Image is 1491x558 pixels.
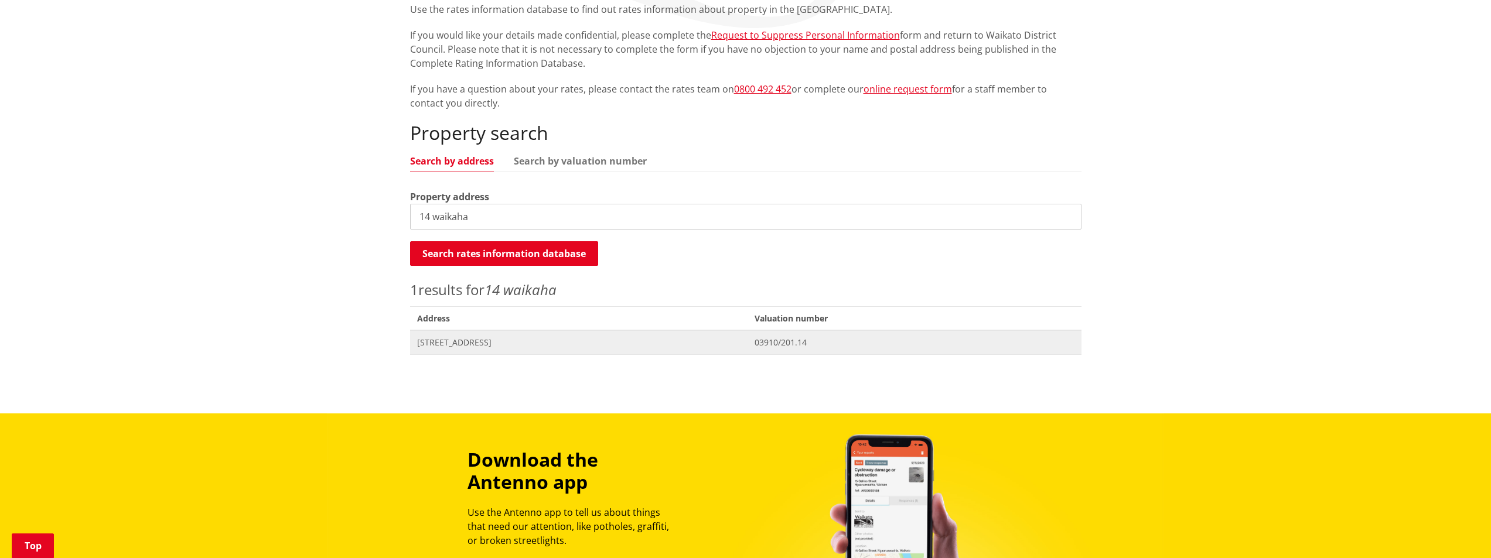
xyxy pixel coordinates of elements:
p: Use the Antenno app to tell us about things that need our attention, like potholes, graffiti, or ... [468,505,680,547]
p: results for [410,279,1081,300]
p: Use the rates information database to find out rates information about property in the [GEOGRAPHI... [410,2,1081,16]
p: If you would like your details made confidential, please complete the form and return to Waikato ... [410,28,1081,70]
p: If you have a question about your rates, please contact the rates team on or complete our for a s... [410,82,1081,110]
button: Search rates information database [410,241,598,266]
a: Request to Suppress Personal Information [711,29,900,42]
a: [STREET_ADDRESS] 03910/201.14 [410,330,1081,354]
a: online request form [864,83,952,95]
input: e.g. Duke Street NGARUAWAHIA [410,204,1081,230]
em: 14 waikaha [485,280,557,299]
span: Valuation number [748,306,1081,330]
span: Address [410,306,748,330]
span: 03910/201.14 [755,337,1074,348]
h2: Property search [410,122,1081,144]
label: Property address [410,190,489,204]
h3: Download the Antenno app [468,449,680,494]
a: Search by valuation number [514,156,647,166]
span: 1 [410,280,418,299]
a: Top [12,533,54,558]
a: Search by address [410,156,494,166]
iframe: Messenger Launcher [1437,509,1479,551]
span: [STREET_ADDRESS] [417,337,741,348]
a: 0800 492 452 [734,83,791,95]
